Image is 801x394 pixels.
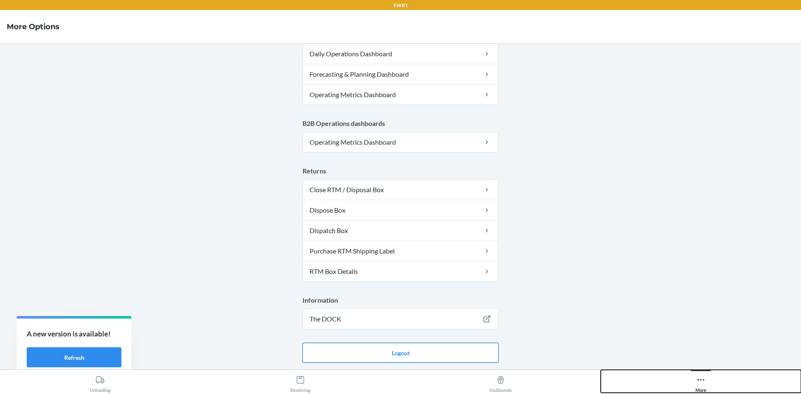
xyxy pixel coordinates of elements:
a: Purchase RTM Shipping Label [303,241,498,261]
button: Refresh [27,347,121,367]
div: Unloading [90,372,111,393]
p: Returns [302,166,499,176]
h4: More Options [7,21,60,32]
button: More [601,370,801,393]
div: More [695,372,706,393]
a: The DOCK [303,309,498,329]
button: Outbounds [400,370,601,393]
p: B2B Operations dashboards [302,118,499,128]
a: Close RTM / Disposal Box [303,180,498,200]
p: EWR1 [393,2,408,9]
a: Operating Metrics Dashboard [303,132,498,152]
div: Receiving [290,372,310,393]
p: A new version is available! [27,329,121,339]
a: Operating Metrics Dashboard [303,85,498,105]
button: Logout [302,343,499,363]
button: Receiving [200,370,400,393]
div: Outbounds [489,372,512,393]
a: Forecasting & Planning Dashboard [303,64,498,84]
a: Daily Operations Dashboard [303,44,498,64]
a: RTM Box Details [303,261,498,281]
p: Information [302,295,499,305]
a: Dispatch Box [303,221,498,241]
a: Dispose Box [303,200,498,220]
